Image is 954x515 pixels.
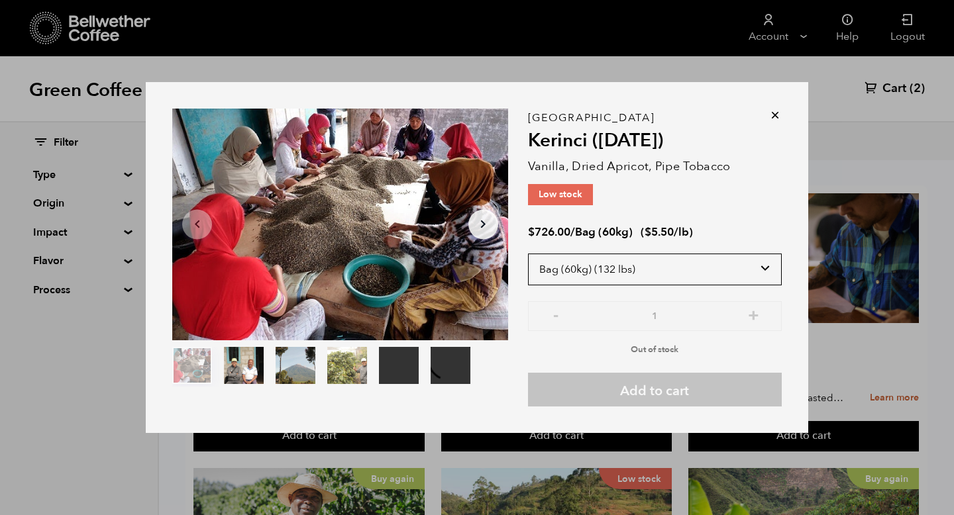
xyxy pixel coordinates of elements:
video: Your browser does not support the video tag. [431,347,470,384]
span: / [570,224,575,240]
span: $ [528,224,535,240]
h2: Kerinci ([DATE]) [528,130,782,152]
span: $ [645,224,651,240]
bdi: 5.50 [645,224,674,240]
p: Vanilla, Dried Apricot, Pipe Tobacco [528,158,782,175]
span: Bag (60kg) [575,224,633,240]
bdi: 726.00 [528,224,570,240]
button: - [548,308,564,321]
p: Low stock [528,184,593,205]
video: Your browser does not support the video tag. [379,347,419,384]
span: Out of stock [631,344,678,355]
button: + [745,308,762,321]
span: /lb [674,224,689,240]
button: Add to cart [528,373,782,406]
span: ( ) [641,224,693,240]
